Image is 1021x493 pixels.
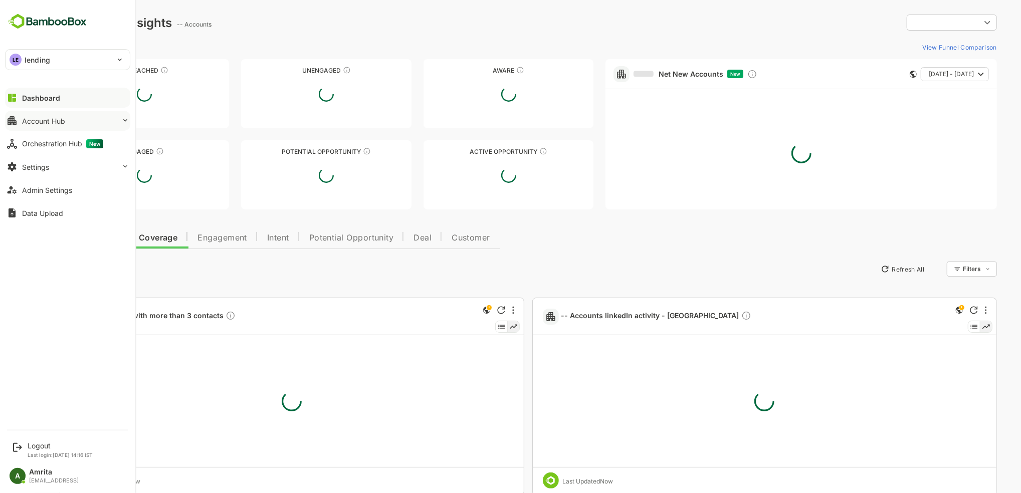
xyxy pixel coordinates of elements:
[10,468,26,484] div: A
[477,306,479,314] div: More
[86,139,103,148] span: New
[22,94,60,102] div: Dashboard
[886,67,954,81] button: [DATE] - [DATE]
[928,265,946,273] div: Filters
[142,21,179,28] ag: -- Accounts
[53,311,205,322] a: -- Accounts with more than 3 contactsDescription not present
[5,12,90,31] img: BambooboxFullLogoMark.5f36c76dfaba33ec1ec1367b70bb1252.svg
[706,311,716,322] div: Description not present
[841,261,894,277] button: Refresh All
[232,234,254,242] span: Intent
[308,66,316,74] div: These accounts have not shown enough engagement and need nurturing
[462,306,470,314] div: Refresh
[34,234,142,242] span: Data Quality and Coverage
[5,180,130,200] button: Admin Settings
[875,71,882,78] div: This card does not support filter and segments
[883,39,962,55] button: View Funnel Comparison
[24,148,194,155] div: Engaged
[5,203,130,223] button: Data Upload
[28,452,93,458] p: Last login: [DATE] 14:16 IST
[121,147,129,155] div: These accounts are warm, further nurturing would qualify them to MQAs
[5,134,130,154] button: Orchestration HubNew
[22,186,72,194] div: Admin Settings
[526,311,720,322] a: -- Accounts linkedIn activity - [GEOGRAPHIC_DATA]Description not present
[6,50,130,70] div: LElending
[24,16,137,30] div: Dashboard Insights
[29,468,79,476] div: Amrita
[22,209,63,217] div: Data Upload
[24,260,97,278] button: New Insights
[927,260,962,278] div: Filters
[190,311,200,322] div: Description not present
[935,306,943,314] div: Refresh
[528,477,578,485] div: Last Updated Now
[712,69,722,79] div: Discover new ICP-fit accounts showing engagement — via intent surges, anonymous website visits, L...
[872,14,962,32] div: ​
[25,55,50,65] p: lending
[274,234,359,242] span: Potential Opportunity
[481,66,489,74] div: These accounts have just entered the buying cycle and need further nurturing
[55,477,105,485] div: Last Updated Now
[388,148,559,155] div: Active Opportunity
[22,117,65,125] div: Account Hub
[598,70,688,79] a: Net New Accounts
[328,147,336,155] div: These accounts are MQAs and can be passed on to Inside Sales
[918,304,930,318] div: This is a global insight. Segment selection is not applicable for this view
[695,71,705,77] span: New
[24,67,194,74] div: Unreached
[162,234,212,242] span: Engagement
[417,234,455,242] span: Customer
[894,68,939,81] span: [DATE] - [DATE]
[22,139,103,148] div: Orchestration Hub
[950,306,952,314] div: More
[5,88,130,108] button: Dashboard
[125,66,133,74] div: These accounts have not been engaged with for a defined time period
[206,67,376,74] div: Unengaged
[526,311,716,322] span: -- Accounts linkedIn activity - [GEOGRAPHIC_DATA]
[28,441,93,450] div: Logout
[504,147,512,155] div: These accounts have open opportunities which might be at any of the Sales Stages
[5,157,130,177] button: Settings
[5,111,130,131] button: Account Hub
[446,304,458,318] div: This is a global insight. Segment selection is not applicable for this view
[206,148,376,155] div: Potential Opportunity
[378,234,396,242] span: Deal
[388,67,559,74] div: Aware
[22,163,49,171] div: Settings
[10,54,22,66] div: LE
[29,477,79,484] div: [EMAIL_ADDRESS]
[53,311,200,322] span: -- Accounts with more than 3 contacts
